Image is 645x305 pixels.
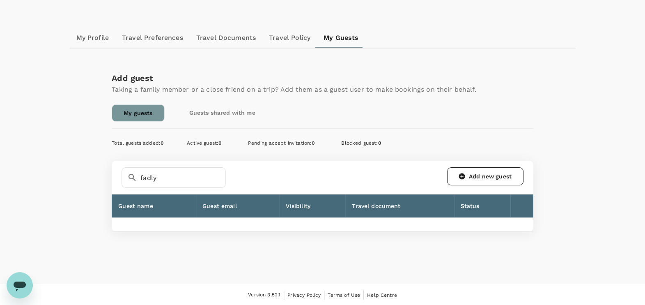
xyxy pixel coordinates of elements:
[312,140,315,146] span: 0
[287,291,321,300] a: Privacy Policy
[161,140,164,146] span: 0
[187,140,222,146] span: Active guest :
[112,72,476,85] div: Add guest
[328,292,360,298] span: Terms of Use
[345,194,454,218] th: Travel document
[190,28,262,48] a: Travel Documents
[140,167,226,188] input: Search for a guest
[341,140,381,146] span: Blocked guest :
[178,104,267,121] a: Guests shared with me
[454,194,510,218] th: Status
[115,28,190,48] a: Travel Preferences
[367,292,397,298] span: Help Centre
[196,194,279,218] th: Guest email
[218,140,222,146] span: 0
[367,291,397,300] a: Help Centre
[7,272,33,298] iframe: Button to launch messaging window
[287,292,321,298] span: Privacy Policy
[112,104,164,122] a: My guests
[279,194,345,218] th: Visibility
[317,28,365,48] a: My Guests
[248,140,315,146] span: Pending accept invitation :
[378,140,381,146] span: 0
[262,28,317,48] a: Travel Policy
[70,28,116,48] a: My Profile
[248,291,280,299] span: Version 3.52.1
[328,291,360,300] a: Terms of Use
[112,85,476,95] p: Taking a family member or a close friend on a trip? Add them as a guest user to make bookings on ...
[112,194,196,218] th: Guest name
[447,167,523,185] a: Add new guest
[112,140,164,146] span: Total guests added :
